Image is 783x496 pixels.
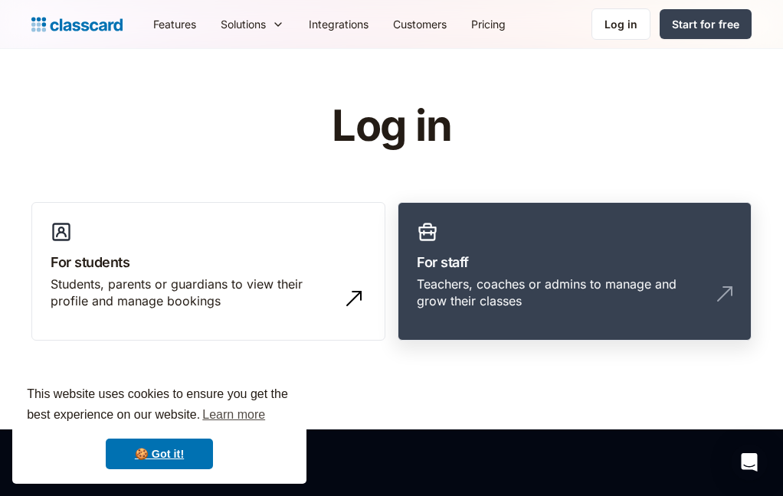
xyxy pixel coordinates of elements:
[459,7,518,41] a: Pricing
[672,16,739,32] div: Start for free
[398,202,752,341] a: For staffTeachers, coaches or admins to manage and grow their classes
[604,16,637,32] div: Log in
[208,7,296,41] div: Solutions
[200,403,267,426] a: learn more about cookies
[731,444,768,481] div: Open Intercom Messenger
[141,7,208,41] a: Features
[149,103,635,150] h1: Log in
[381,7,459,41] a: Customers
[106,439,213,469] a: dismiss cookie message
[31,14,123,35] a: Logo
[221,16,266,32] div: Solutions
[417,276,702,310] div: Teachers, coaches or admins to manage and grow their classes
[591,8,650,40] a: Log in
[31,202,385,341] a: For studentsStudents, parents or guardians to view their profile and manage bookings
[27,385,292,426] span: This website uses cookies to ensure you get the best experience on our website.
[12,370,306,484] div: cookieconsent
[296,7,381,41] a: Integrations
[51,252,366,272] h3: For students
[417,252,732,272] h3: For staff
[51,276,336,310] div: Students, parents or guardians to view their profile and manage bookings
[660,9,752,39] a: Start for free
